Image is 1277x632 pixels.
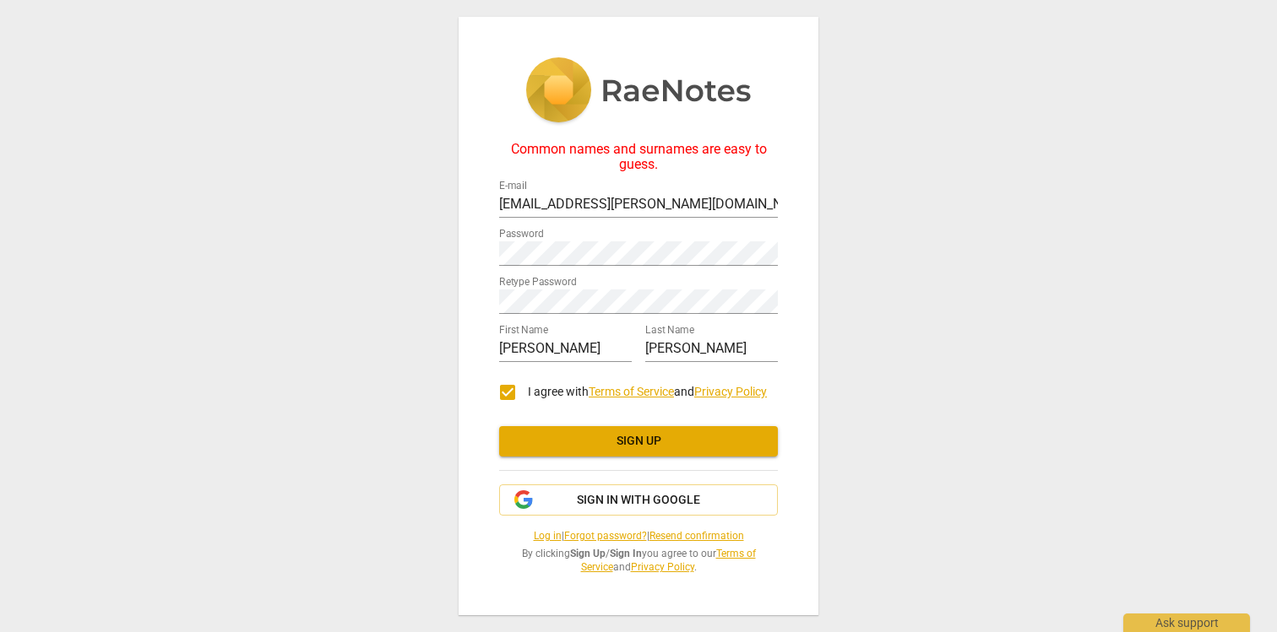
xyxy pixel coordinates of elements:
label: Last Name [645,325,694,335]
a: Forgot password? [564,530,647,542]
b: Sign In [610,548,642,559]
a: Log in [534,530,562,542]
img: 5ac2273c67554f335776073100b6d88f.svg [525,57,752,127]
button: Sign up [499,426,778,456]
a: Terms of Service [581,548,756,574]
a: Privacy Policy [694,385,767,398]
label: E-mail [499,181,527,191]
span: Sign up [513,433,764,450]
a: Terms of Service [589,385,674,398]
label: Password [499,229,544,239]
span: Sign in with Google [577,492,700,509]
span: By clicking / you agree to our and . [499,547,778,575]
a: Resend confirmation [649,530,744,542]
label: Retype Password [499,277,577,287]
a: Privacy Policy [631,561,694,573]
b: Sign Up [570,548,606,559]
button: Sign in with Google [499,484,778,516]
label: First Name [499,325,548,335]
div: Common names and surnames are easy to guess. [499,142,778,173]
span: | | [499,529,778,543]
span: I agree with and [528,385,767,398]
div: Ask support [1123,613,1250,632]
